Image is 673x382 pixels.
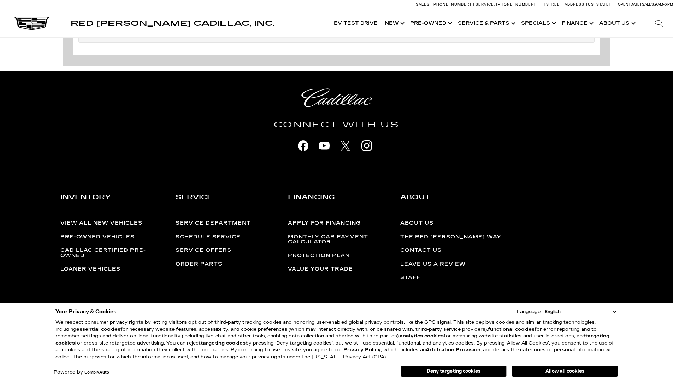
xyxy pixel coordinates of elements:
[343,347,381,353] a: Privacy Policy
[60,221,165,226] a: View All New Vehicles
[288,191,390,212] h3: Financing
[288,235,390,245] a: Monthly Car Payment Calculator
[337,137,354,155] a: X
[496,2,536,7] span: [PHONE_NUMBER]
[544,2,611,7] a: [STREET_ADDRESS][US_STATE]
[60,267,165,272] a: Loaner Vehicles
[176,221,277,226] a: Service Department
[596,9,638,37] a: About Us
[330,9,381,37] a: EV Test Drive
[642,2,655,7] span: Sales:
[288,267,390,272] a: Value Your Trade
[60,248,165,258] a: Cadillac Certified Pre-Owned
[55,307,117,317] span: Your Privacy & Cookies
[201,340,246,346] strong: targeting cookies
[54,370,109,375] div: Powered by
[401,366,507,377] button: Deny targeting cookies
[400,333,444,339] strong: analytics cookies
[400,191,502,212] h3: About
[14,17,49,30] img: Cadillac Dark Logo with Cadillac White Text
[454,9,518,37] a: Service & Parts
[558,9,596,37] a: Finance
[109,118,565,131] h4: Connect With Us
[288,221,390,226] a: Apply for Financing
[55,319,618,360] p: We respect consumer privacy rights by letting visitors opt out of third-party tracking cookies an...
[294,137,312,155] a: facebook
[426,347,480,353] strong: Arbitration Provision
[176,191,277,212] h3: Service
[381,9,407,37] a: New
[432,2,471,7] span: [PHONE_NUMBER]
[473,2,537,6] a: Service: [PHONE_NUMBER]
[518,9,558,37] a: Specials
[60,235,165,239] a: Pre-Owned Vehicles
[543,308,618,315] select: Language Select
[618,2,641,7] span: Open [DATE]
[358,137,376,155] a: instagram
[288,253,390,258] a: Protection Plan
[176,248,277,253] a: Service Offers
[109,88,565,107] a: Cadillac Light Heritage Logo
[71,19,274,28] span: Red [PERSON_NAME] Cadillac, Inc.
[176,262,277,267] a: Order Parts
[176,235,277,239] a: Schedule Service
[71,20,274,27] a: Red [PERSON_NAME] Cadillac, Inc.
[60,191,165,212] h3: Inventory
[407,9,454,37] a: Pre-Owned
[55,333,609,346] strong: targeting cookies
[76,326,120,332] strong: essential cookies
[488,326,535,332] strong: functional cookies
[315,137,333,155] a: youtube
[400,262,502,267] a: Leave Us a Review
[301,88,372,107] img: Cadillac Light Heritage Logo
[512,366,618,377] button: Allow all cookies
[400,275,502,280] a: Staff
[400,248,502,253] a: Contact Us
[655,2,673,7] span: 9 AM-6 PM
[84,370,109,375] a: ComplyAuto
[416,2,473,6] a: Sales: [PHONE_NUMBER]
[400,221,502,226] a: About Us
[400,235,502,239] a: The Red [PERSON_NAME] Way
[476,2,495,7] span: Service:
[517,309,542,314] div: Language:
[416,2,431,7] span: Sales:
